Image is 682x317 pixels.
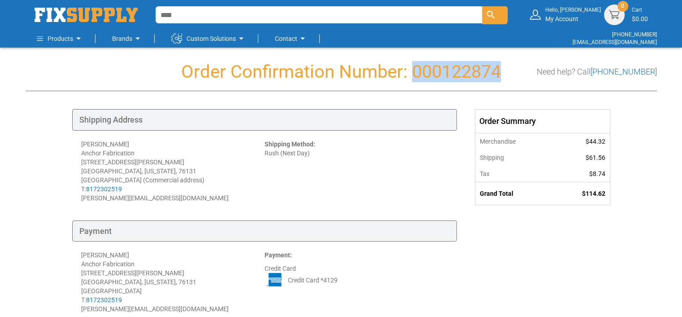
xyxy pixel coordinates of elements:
[537,67,657,76] h3: Need help? Call
[475,150,553,166] th: Shipping
[81,251,265,313] div: [PERSON_NAME] Anchor Fabrication [STREET_ADDRESS][PERSON_NAME] [GEOGRAPHIC_DATA], [US_STATE], 761...
[265,251,448,313] div: Credit Card
[612,31,657,38] a: [PHONE_NUMBER]
[86,296,122,304] a: 8172302519
[475,110,610,133] div: Order Summary
[26,62,657,82] h1: Order Confirmation Number: 000122874
[112,30,143,48] a: Brands
[72,109,457,131] div: Shipping Address
[171,30,247,48] a: Custom Solutions
[632,6,648,14] small: Cart
[480,190,513,197] strong: Grand Total
[35,8,138,22] img: Fix Industrial Supply
[81,140,265,203] div: [PERSON_NAME] Anchor Fabrication [STREET_ADDRESS][PERSON_NAME] [GEOGRAPHIC_DATA], [US_STATE], 761...
[265,141,315,148] strong: Shipping Method:
[582,190,605,197] span: $114.62
[591,67,657,76] a: [PHONE_NUMBER]
[35,8,138,22] a: store logo
[586,138,605,145] span: $44.32
[475,133,553,150] th: Merchandise
[275,30,308,48] a: Contact
[265,273,285,286] img: AE
[86,185,122,193] a: 8172302519
[589,170,605,177] span: $8.74
[632,15,648,22] span: $0.00
[586,154,605,161] span: $61.56
[37,30,84,48] a: Products
[545,6,601,23] div: My Account
[72,220,457,242] div: Payment
[621,2,624,10] span: 0
[265,140,448,203] div: Rush (Next Day)
[265,251,292,259] strong: Payment:
[545,6,601,14] small: Hello, [PERSON_NAME]
[573,39,657,45] a: [EMAIL_ADDRESS][DOMAIN_NAME]
[288,276,338,285] span: Credit Card *4129
[475,166,553,182] th: Tax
